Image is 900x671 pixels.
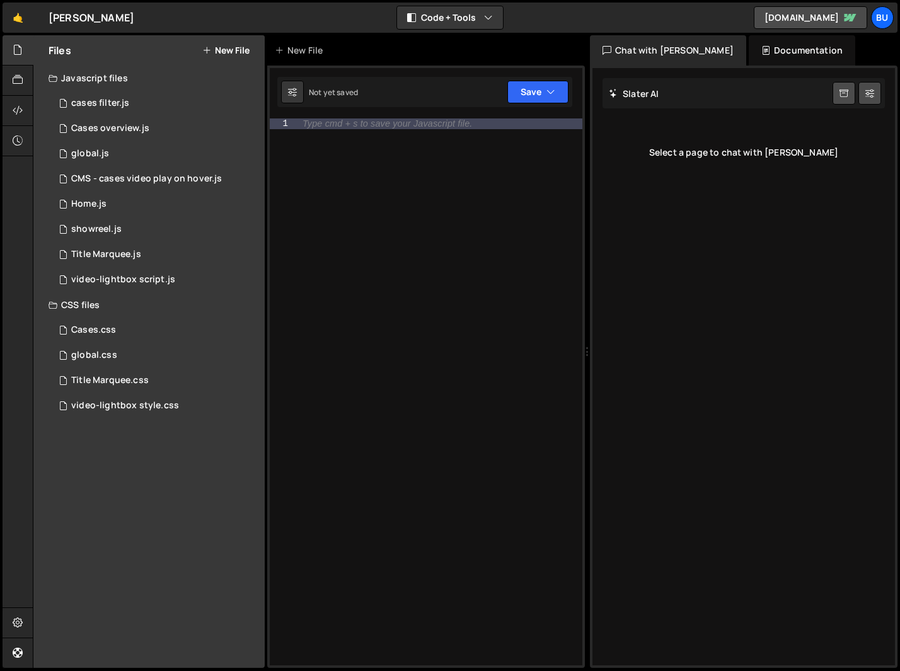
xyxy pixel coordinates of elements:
[71,98,129,109] div: cases filter.js
[49,43,71,57] h2: Files
[71,224,122,235] div: showreel.js
[49,368,265,393] div: 16080/43930.css
[507,81,568,103] button: Save
[49,393,265,418] div: 16080/43928.css
[33,66,265,91] div: Javascript files
[49,242,265,267] div: 16080/43931.js
[202,45,250,55] button: New File
[754,6,867,29] a: [DOMAIN_NAME]
[590,35,746,66] div: Chat with [PERSON_NAME]
[71,148,109,159] div: global.js
[49,91,265,116] div: 16080/44245.js
[49,10,134,25] div: [PERSON_NAME]
[71,274,175,285] div: video-lightbox script.js
[49,192,265,217] div: 16080/43136.js
[71,400,179,411] div: video-lightbox style.css
[270,118,296,129] div: 1
[871,6,894,29] a: Bu
[603,127,885,178] div: Select a page to chat with [PERSON_NAME]
[71,324,116,336] div: Cases.css
[71,123,149,134] div: Cases overview.js
[33,292,265,318] div: CSS files
[397,6,503,29] button: Code + Tools
[49,318,265,343] div: 16080/45757.css
[3,3,33,33] a: 🤙
[303,119,472,129] div: Type cmd + s to save your Javascript file.
[49,116,265,141] div: 16080/46119.js
[49,343,265,368] div: 16080/46144.css
[49,267,265,292] div: 16080/43926.js
[309,87,358,98] div: Not yet saved
[749,35,855,66] div: Documentation
[71,173,222,185] div: CMS - cases video play on hover.js
[71,375,149,386] div: Title Marquee.css
[71,249,141,260] div: Title Marquee.js
[49,166,265,192] div: 16080/43141.js
[275,44,328,57] div: New File
[609,88,659,100] h2: Slater AI
[71,350,117,361] div: global.css
[49,141,265,166] div: 16080/45708.js
[49,217,265,242] div: 16080/43137.js
[71,198,107,210] div: Home.js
